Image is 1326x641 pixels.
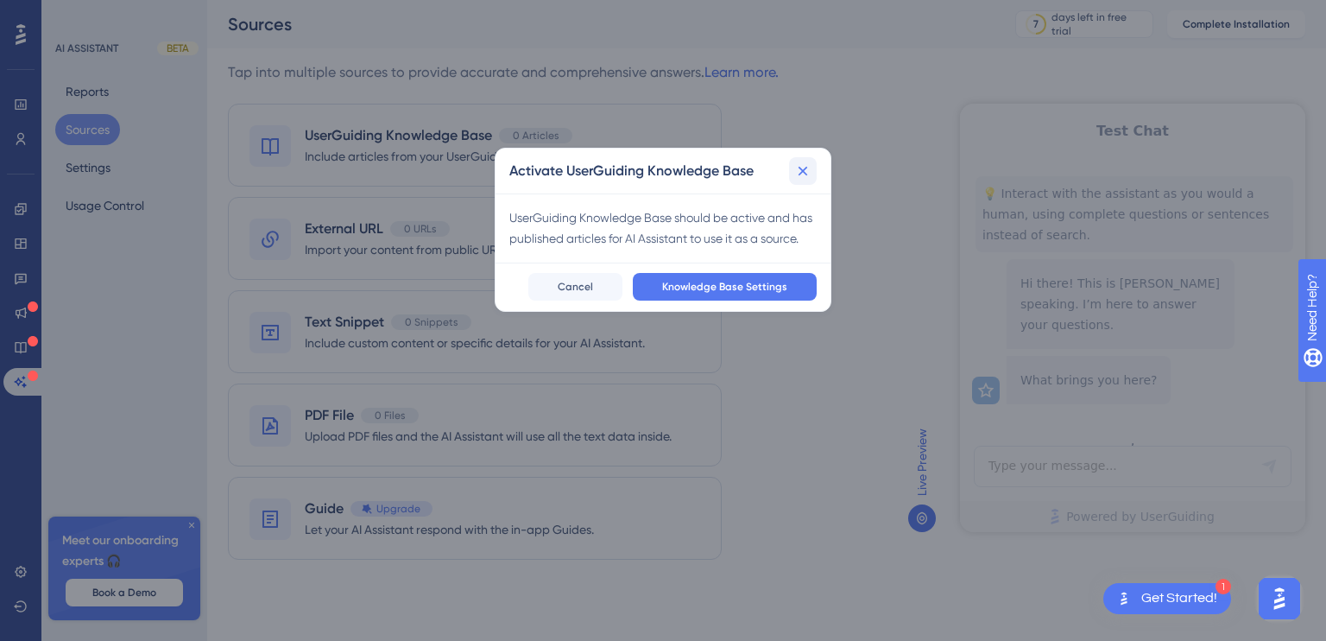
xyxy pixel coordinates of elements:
span: Need Help? [41,4,108,25]
span: Cancel [558,280,593,294]
div: Get Started! [1141,589,1217,608]
div: UserGuiding Knowledge Base should be active and has published articles for AI Assistant to use it... [509,207,817,249]
img: launcher-image-alternative-text [1114,588,1134,609]
iframe: UserGuiding AI Assistant Launcher [1253,573,1305,625]
div: Open Get Started! checklist, remaining modules: 1 [1103,583,1231,614]
h2: Activate UserGuiding Knowledge Base [509,161,754,181]
div: 1 [1215,579,1231,594]
span: Knowledge Base Settings [662,280,787,294]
